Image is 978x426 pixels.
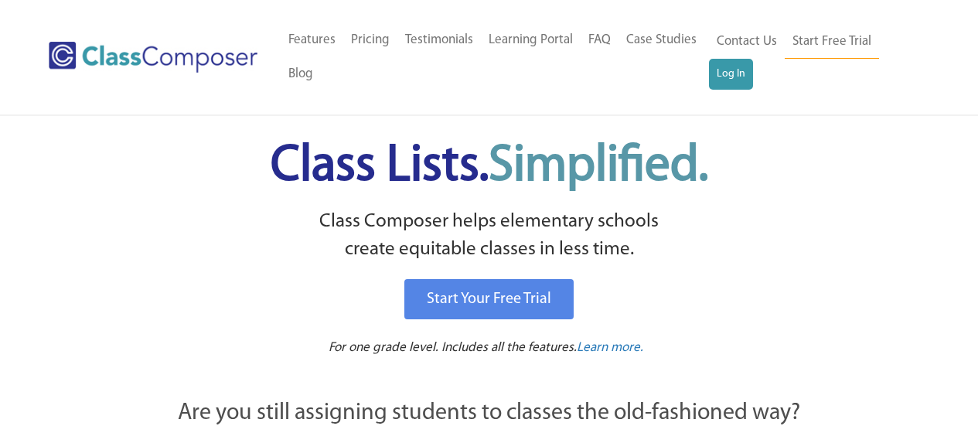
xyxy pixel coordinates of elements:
[427,291,551,307] span: Start Your Free Trial
[481,23,581,57] a: Learning Portal
[271,141,708,192] span: Class Lists.
[581,23,618,57] a: FAQ
[489,141,708,192] span: Simplified.
[329,341,577,354] span: For one grade level. Includes all the features.
[343,23,397,57] a: Pricing
[785,25,879,60] a: Start Free Trial
[404,279,574,319] a: Start Your Free Trial
[281,57,321,91] a: Blog
[577,339,643,358] a: Learn more.
[281,23,343,57] a: Features
[618,23,704,57] a: Case Studies
[397,23,481,57] a: Testimonials
[93,208,886,264] p: Class Composer helps elementary schools create equitable classes in less time.
[709,25,918,90] nav: Header Menu
[709,59,753,90] a: Log In
[577,341,643,354] span: Learn more.
[49,42,257,73] img: Class Composer
[709,25,785,59] a: Contact Us
[281,23,709,91] nav: Header Menu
